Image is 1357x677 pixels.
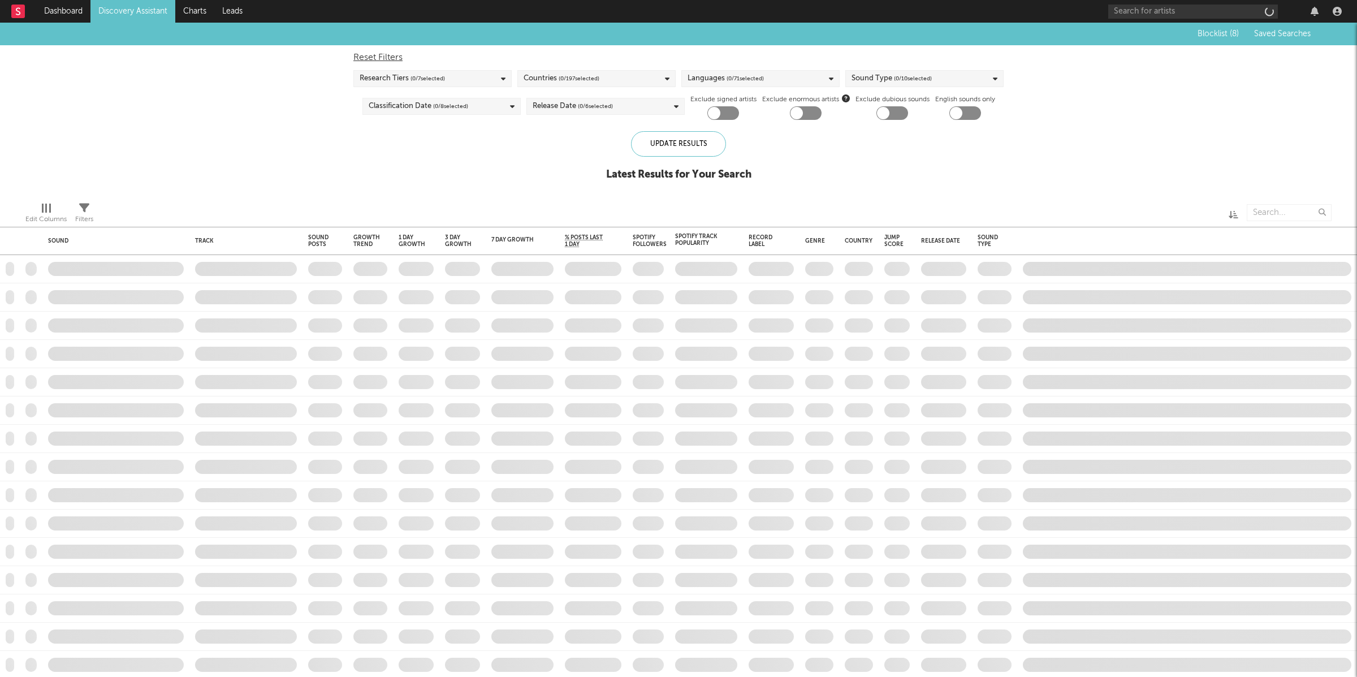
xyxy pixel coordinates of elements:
div: 3 Day Growth [445,234,472,248]
div: Classification Date [369,100,468,113]
div: Reset Filters [353,51,1004,64]
div: Latest Results for Your Search [606,168,751,182]
div: Countries [524,72,599,85]
div: Genre [805,238,825,244]
span: Blocklist [1198,30,1239,38]
div: Release Date [921,238,961,244]
label: Exclude signed artists [690,93,757,106]
button: Saved Searches [1251,29,1313,38]
span: % Posts Last 1 Day [565,234,604,248]
div: Spotify Track Popularity [675,233,720,247]
input: Search... [1247,204,1332,221]
div: Growth Trend [353,234,382,248]
span: ( 0 / 10 selected) [894,72,932,85]
span: ( 0 / 7 selected) [410,72,445,85]
span: ( 0 / 197 selected) [559,72,599,85]
div: Filters [75,213,93,226]
input: Search for artists [1108,5,1278,19]
div: Jump Score [884,234,904,248]
span: ( 0 / 6 selected) [578,100,613,113]
div: Release Date [533,100,613,113]
div: Sound Type [852,72,932,85]
div: 1 Day Growth [399,234,425,248]
span: Exclude enormous artists [762,93,850,106]
div: 7 Day Growth [491,236,537,243]
div: Edit Columns [25,213,67,226]
div: Sound [48,238,178,244]
div: Record Label [749,234,777,248]
span: Saved Searches [1254,30,1313,38]
div: Track [195,238,291,244]
button: Exclude enormous artists [842,93,850,104]
div: Filters [75,199,93,231]
label: English sounds only [935,93,995,106]
div: Edit Columns [25,199,67,231]
div: Update Results [631,131,726,157]
div: Languages [688,72,764,85]
div: Country [845,238,872,244]
span: ( 0 / 71 selected) [727,72,764,85]
label: Exclude dubious sounds [855,93,930,106]
div: Research Tiers [360,72,445,85]
span: ( 0 / 8 selected) [433,100,468,113]
span: ( 8 ) [1230,30,1239,38]
div: Sound Posts [308,234,329,248]
div: Spotify Followers [633,234,667,248]
div: Sound Type [978,234,998,248]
